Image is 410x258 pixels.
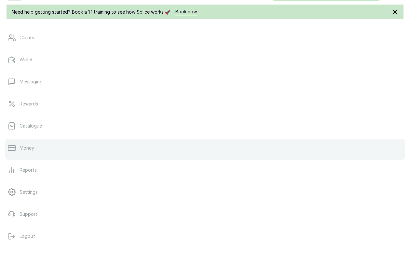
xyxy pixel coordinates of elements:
p: Settings [20,189,38,195]
a: Catalogue [5,117,405,135]
p: Money [20,145,34,151]
a: Book now [175,8,197,15]
a: Reports [5,161,405,179]
p: Reports [20,167,37,173]
a: Support [5,205,405,223]
p: Catalogue [20,123,42,129]
p: Support [20,211,37,217]
p: Messaging [20,79,43,85]
p: Wallet [20,56,33,63]
p: Logout [20,233,35,240]
a: Messaging [5,73,405,91]
span: Need help getting started? Book a 1:1 training to see how Splice works 🚀. [12,9,171,15]
a: Money [5,139,405,157]
p: Clients [20,34,34,41]
a: Rewards [5,95,405,113]
p: Rewards [20,101,38,107]
a: Clients [5,29,405,47]
a: Settings [5,183,405,201]
a: Wallet [5,51,405,69]
button: Logout [5,227,405,245]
